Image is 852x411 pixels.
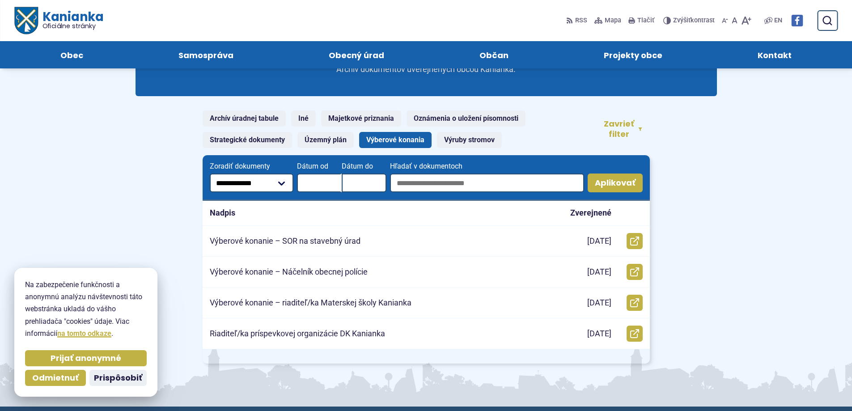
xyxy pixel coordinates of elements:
span: Oficiálne stránky [42,23,103,29]
a: Výberové konania [359,132,432,148]
a: Obecný úrad [290,41,423,68]
button: Tlačiť [627,11,656,30]
span: Dátum do [342,162,386,170]
p: Výberové konanie – SOR na stavebný úrad [210,236,360,246]
span: Hľadať v dokumentoch [390,162,584,170]
span: Prijať anonymné [51,353,121,364]
p: Na zabezpečenie funkčnosti a anonymnú analýzu návštevnosti táto webstránka ukladá do vášho prehli... [25,279,147,339]
span: Tlačiť [637,17,654,25]
p: Nadpis [210,208,235,218]
p: Výberové konanie – Náčelník obecnej polície [210,267,368,277]
span: Mapa [605,15,621,26]
a: Projekty obce [565,41,701,68]
button: Aplikovať [588,174,643,192]
a: Samospráva [140,41,272,68]
img: Prejsť na domovskú stránku [14,7,38,34]
a: Logo Kanianka, prejsť na domovskú stránku. [14,7,103,34]
p: [DATE] [587,329,611,339]
button: Zväčšiť veľkosť písma [739,11,753,30]
span: kontrast [673,17,715,25]
button: Odmietnuť [25,370,86,386]
span: RSS [575,15,587,26]
span: Zoradiť dokumenty [210,162,294,170]
a: Iné [291,110,316,127]
a: Občan [441,41,547,68]
span: Kanianka [38,11,103,30]
img: Prejsť na Facebook stránku [791,15,803,26]
p: [DATE] [587,267,611,277]
input: Dátum do [342,174,386,192]
span: Občan [479,41,509,68]
button: Nastaviť pôvodnú veľkosť písma [730,11,739,30]
span: Dátum od [297,162,342,170]
span: Kontakt [758,41,792,68]
p: Výberové konanie – riaditeľ/ka Materskej školy Kanianka [210,298,411,308]
span: Zavrieť filter [603,119,635,139]
button: Zavrieť filter [596,119,649,139]
a: Archív úradnej tabule [203,110,286,127]
span: Obecný úrad [329,41,384,68]
p: Zverejnené [570,208,611,218]
a: Kontakt [719,41,831,68]
button: Prispôsobiť [89,370,147,386]
span: EN [774,15,782,26]
button: Zmenšiť veľkosť písma [720,11,730,30]
p: [DATE] [587,236,611,246]
span: Prispôsobiť [94,373,142,383]
select: Zoradiť dokumenty [210,174,294,192]
span: Odmietnuť [32,373,79,383]
a: Oznámenia o uložení písomnosti [407,110,526,127]
a: Mapa [593,11,623,30]
a: Územný plán [297,132,354,148]
p: Archív dokumentov uverejnených obcou Kanianka. [319,64,534,75]
p: Riaditeľ/ka príspevkovej organizácie DK Kanianka [210,329,385,339]
input: Dátum od [297,174,342,192]
span: Samospráva [178,41,233,68]
a: Výruby stromov [437,132,502,148]
a: RSS [566,11,589,30]
a: na tomto odkaze [57,329,111,338]
span: Projekty obce [604,41,662,68]
a: EN [772,15,784,26]
span: Obec [60,41,83,68]
a: Strategické dokumenty [203,132,292,148]
p: [DATE] [587,298,611,308]
a: Obec [21,41,122,68]
input: Hľadať v dokumentoch [390,174,584,192]
button: Prijať anonymné [25,350,147,366]
a: Majetkové priznania [321,110,401,127]
span: Zvýšiť [673,17,691,24]
button: Zvýšiťkontrast [663,11,716,30]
